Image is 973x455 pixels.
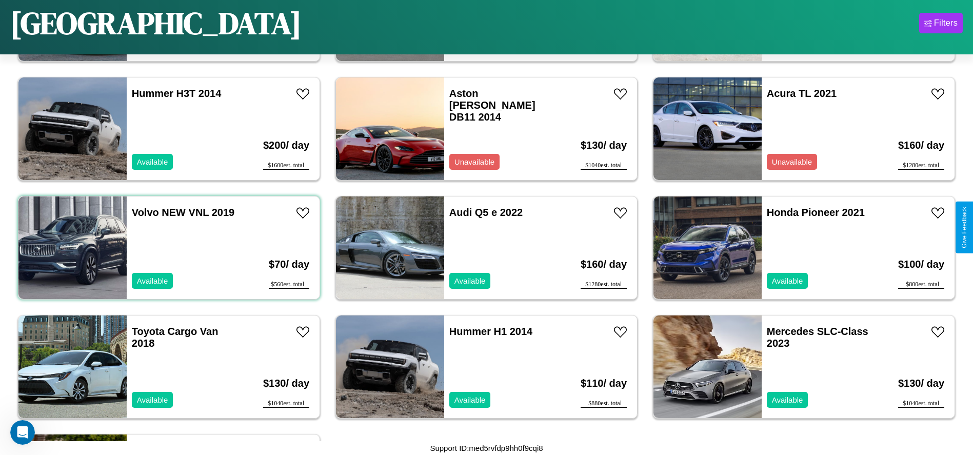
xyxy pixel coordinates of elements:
[934,18,958,28] div: Filters
[454,393,486,407] p: Available
[263,367,309,400] h3: $ 130 / day
[449,207,523,218] a: Audi Q5 e 2022
[132,326,219,349] a: Toyota Cargo Van 2018
[898,248,944,281] h3: $ 100 / day
[898,400,944,408] div: $ 1040 est. total
[132,207,234,218] a: Volvo NEW VNL 2019
[898,162,944,170] div: $ 1280 est. total
[263,162,309,170] div: $ 1600 est. total
[772,393,803,407] p: Available
[767,207,865,218] a: Honda Pioneer 2021
[10,2,302,44] h1: [GEOGRAPHIC_DATA]
[454,155,494,169] p: Unavailable
[581,129,627,162] h3: $ 130 / day
[919,13,963,33] button: Filters
[581,281,627,289] div: $ 1280 est. total
[137,274,168,288] p: Available
[767,326,868,349] a: Mercedes SLC-Class 2023
[449,88,535,123] a: Aston [PERSON_NAME] DB11 2014
[454,274,486,288] p: Available
[132,88,222,99] a: Hummer H3T 2014
[898,367,944,400] h3: $ 130 / day
[898,281,944,289] div: $ 800 est. total
[961,207,968,248] div: Give Feedback
[269,248,309,281] h3: $ 70 / day
[263,400,309,408] div: $ 1040 est. total
[772,274,803,288] p: Available
[430,441,543,455] p: Support ID: med5rvfdp9hh0f9cqi8
[269,281,309,289] div: $ 560 est. total
[898,129,944,162] h3: $ 160 / day
[137,155,168,169] p: Available
[767,88,837,99] a: Acura TL 2021
[10,420,35,445] iframe: Intercom live chat
[263,129,309,162] h3: $ 200 / day
[772,155,812,169] p: Unavailable
[581,248,627,281] h3: $ 160 / day
[581,162,627,170] div: $ 1040 est. total
[137,393,168,407] p: Available
[581,400,627,408] div: $ 880 est. total
[581,367,627,400] h3: $ 110 / day
[449,326,532,337] a: Hummer H1 2014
